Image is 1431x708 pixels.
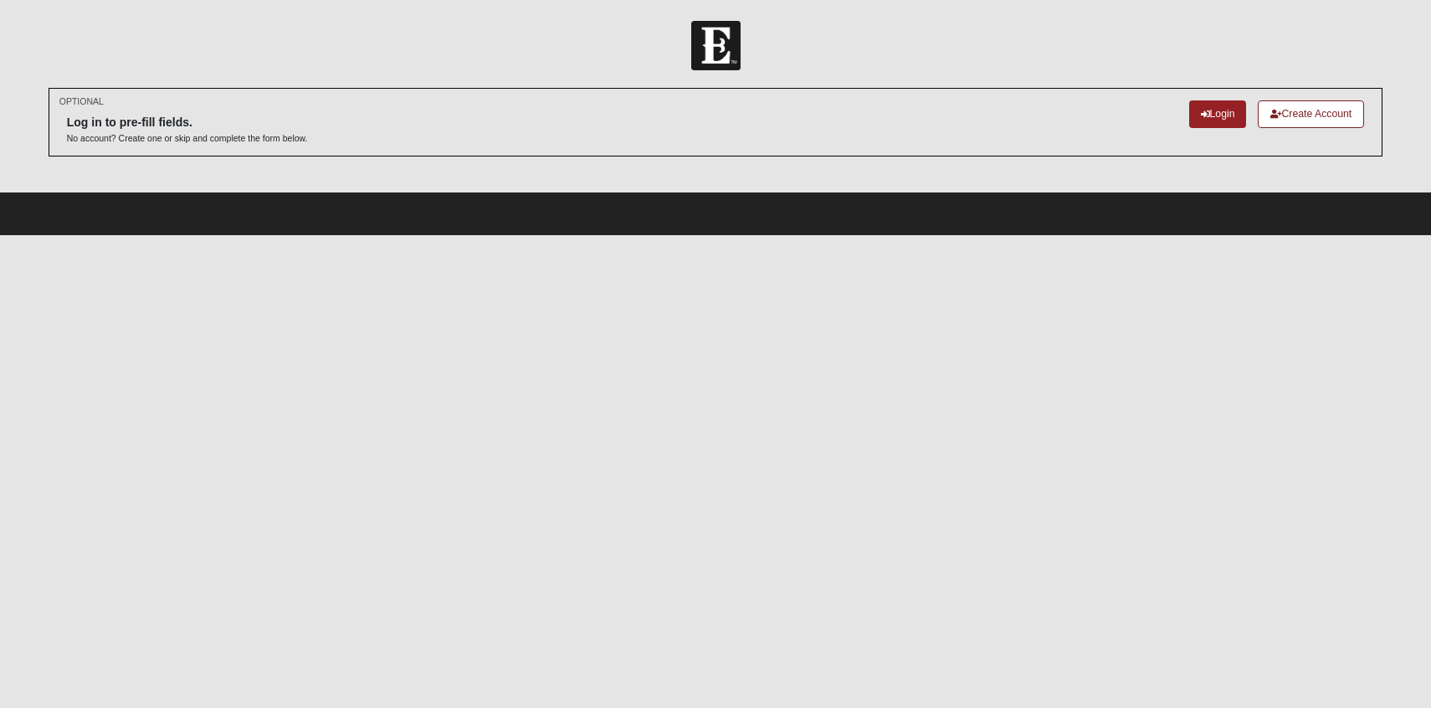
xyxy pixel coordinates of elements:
a: Login [1189,100,1247,128]
small: OPTIONAL [59,95,104,108]
h6: Log in to pre-fill fields. [67,115,308,130]
a: Create Account [1258,100,1364,128]
img: Church of Eleven22 Logo [691,21,741,70]
p: No account? Create one or skip and complete the form below. [67,132,308,145]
